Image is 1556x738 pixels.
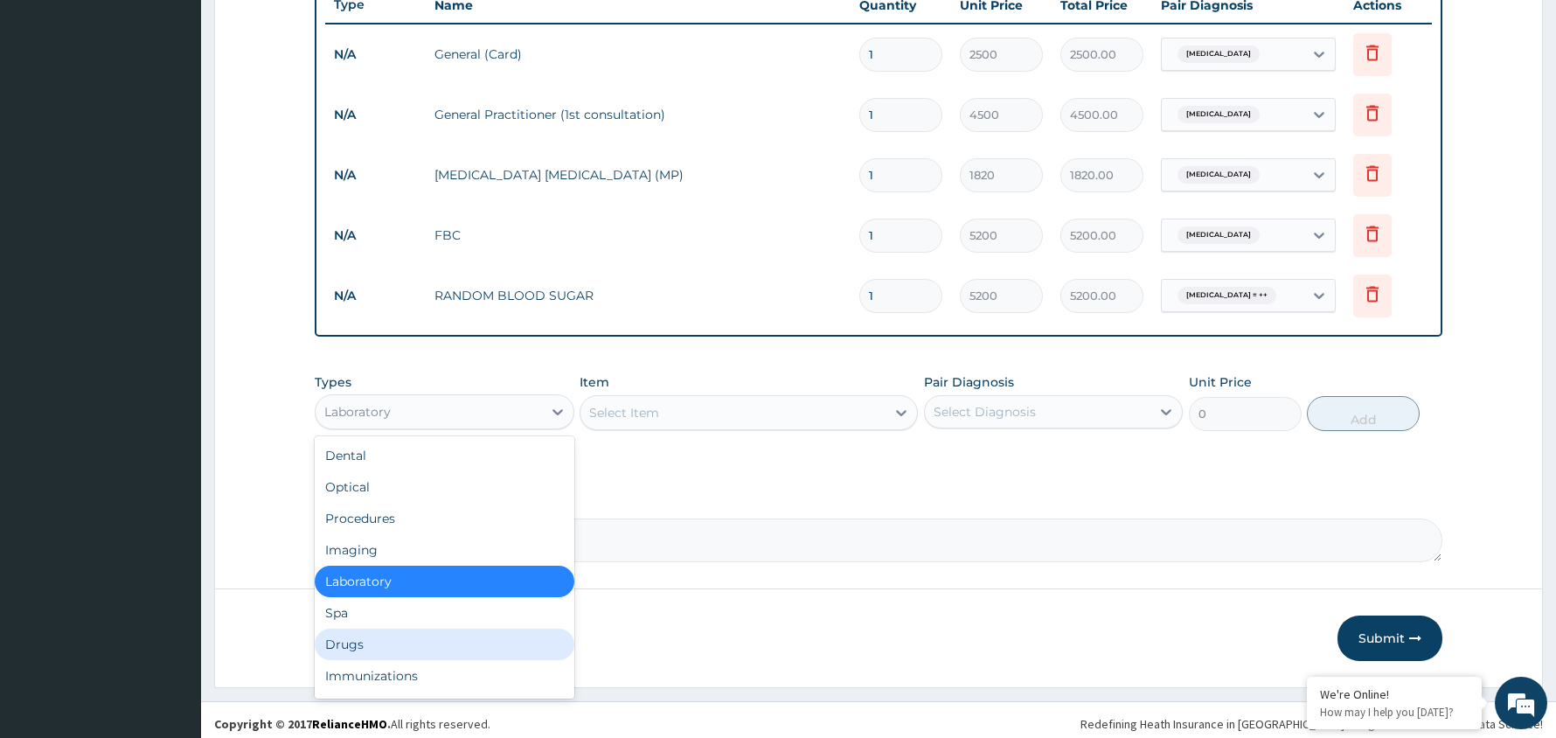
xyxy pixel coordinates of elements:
[315,471,574,503] div: Optical
[325,280,426,312] td: N/A
[315,692,574,723] div: Others
[315,597,574,629] div: Spa
[9,477,333,539] textarea: Type your message and hit 'Enter'
[934,403,1036,421] div: Select Diagnosis
[1337,616,1442,661] button: Submit
[312,716,387,732] a: RelianceHMO
[325,38,426,71] td: N/A
[426,97,851,132] td: General Practitioner (1st consultation)
[325,159,426,191] td: N/A
[325,99,426,131] td: N/A
[315,660,574,692] div: Immunizations
[1307,396,1420,431] button: Add
[1320,705,1469,720] p: How may I help you today?
[325,219,426,252] td: N/A
[426,218,851,253] td: FBC
[1189,373,1252,391] label: Unit Price
[1177,226,1260,244] span: [MEDICAL_DATA]
[1320,686,1469,702] div: We're Online!
[580,373,609,391] label: Item
[924,373,1014,391] label: Pair Diagnosis
[315,629,574,660] div: Drugs
[101,220,241,397] span: We're online!
[315,440,574,471] div: Dental
[214,716,391,732] strong: Copyright © 2017 .
[589,404,659,421] div: Select Item
[1177,106,1260,123] span: [MEDICAL_DATA]
[1177,287,1276,304] span: [MEDICAL_DATA] = ++
[315,503,574,534] div: Procedures
[315,534,574,566] div: Imaging
[315,375,351,390] label: Types
[287,9,329,51] div: Minimize live chat window
[1177,45,1260,63] span: [MEDICAL_DATA]
[426,278,851,313] td: RANDOM BLOOD SUGAR
[32,87,71,131] img: d_794563401_company_1708531726252_794563401
[1080,715,1543,733] div: Redefining Heath Insurance in [GEOGRAPHIC_DATA] using Telemedicine and Data Science!
[91,98,294,121] div: Chat with us now
[324,403,391,421] div: Laboratory
[1177,166,1260,184] span: [MEDICAL_DATA]
[315,566,574,597] div: Laboratory
[426,157,851,192] td: [MEDICAL_DATA] [MEDICAL_DATA] (MP)
[315,494,1442,509] label: Comment
[426,37,851,72] td: General (Card)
